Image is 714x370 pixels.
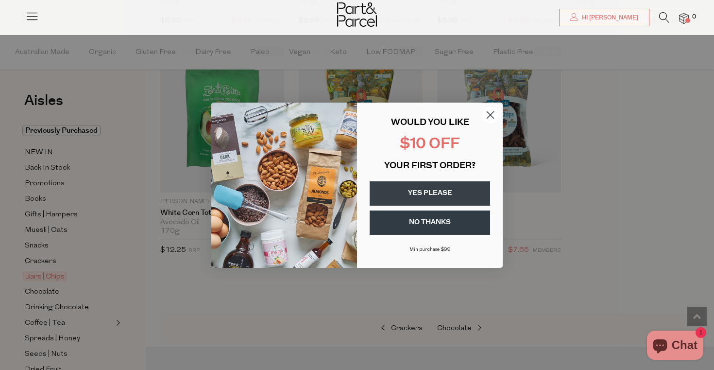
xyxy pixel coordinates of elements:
[679,13,689,23] a: 0
[409,247,451,252] span: Min purchase $99
[370,181,490,206] button: YES PLEASE
[211,103,357,268] img: 43fba0fb-7538-40bc-babb-ffb1a4d097bc.jpeg
[559,9,649,26] a: Hi [PERSON_NAME]
[482,106,499,123] button: Close dialog
[579,14,638,22] span: Hi [PERSON_NAME]
[644,331,706,362] inbox-online-store-chat: Shopify online store chat
[384,162,476,171] span: YOUR FIRST ORDER?
[337,2,377,27] img: Part&Parcel
[400,137,460,152] span: $10 OFF
[391,119,469,127] span: WOULD YOU LIKE
[690,13,698,21] span: 0
[370,211,490,235] button: NO THANKS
